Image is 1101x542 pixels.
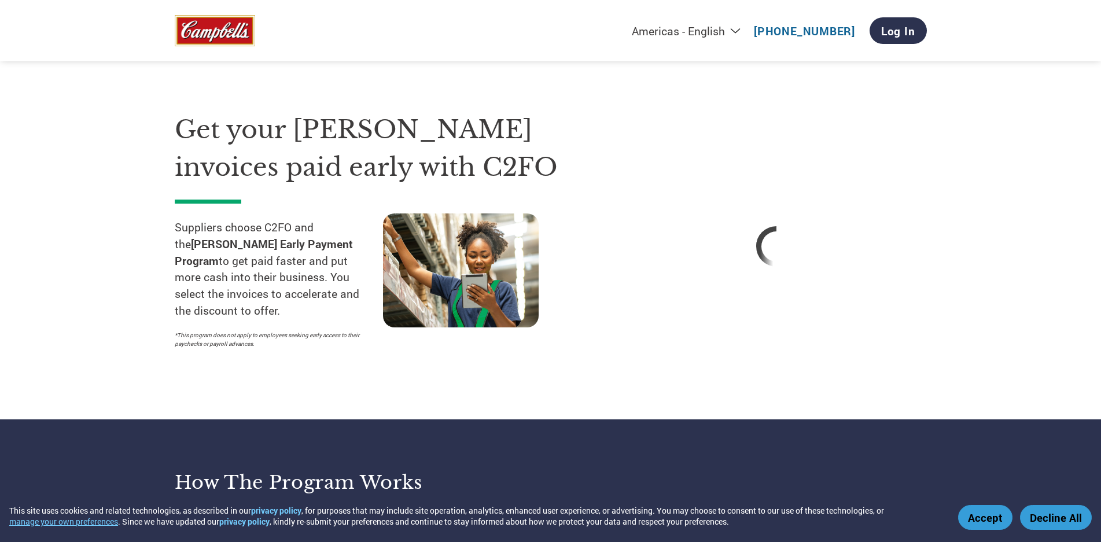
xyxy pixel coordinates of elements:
button: Decline All [1020,505,1092,530]
a: privacy policy [251,505,301,516]
img: supply chain worker [383,213,539,327]
p: Suppliers choose C2FO and the to get paid faster and put more cash into their business. You selec... [175,219,383,319]
a: [PHONE_NUMBER] [754,24,855,38]
h1: Get your [PERSON_NAME] invoices paid early with C2FO [175,111,591,186]
div: This site uses cookies and related technologies, as described in our , for purposes that may incl... [9,505,941,527]
strong: [PERSON_NAME] Early Payment Program [175,237,353,268]
a: privacy policy [219,516,270,527]
button: manage your own preferences [9,516,118,527]
h3: How the program works [175,471,536,494]
button: Accept [958,505,1012,530]
img: Campbell’s [175,15,255,47]
p: *This program does not apply to employees seeking early access to their paychecks or payroll adva... [175,331,371,348]
a: Log In [870,17,927,44]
